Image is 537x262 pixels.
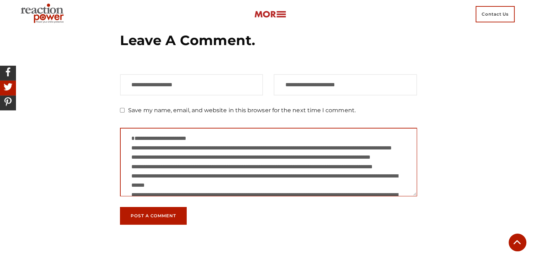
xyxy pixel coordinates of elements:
img: Executive Branding | Personal Branding Agency [18,1,69,27]
h3: Leave a Comment. [120,32,417,49]
img: Share On Pinterest [2,95,14,108]
img: more-btn.png [254,10,286,18]
span: Contact Us [476,6,515,22]
img: Share On Facebook [2,66,14,78]
button: Post a Comment [120,207,187,225]
img: Share On Twitter [2,81,14,93]
span: Post a Comment [131,214,176,218]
